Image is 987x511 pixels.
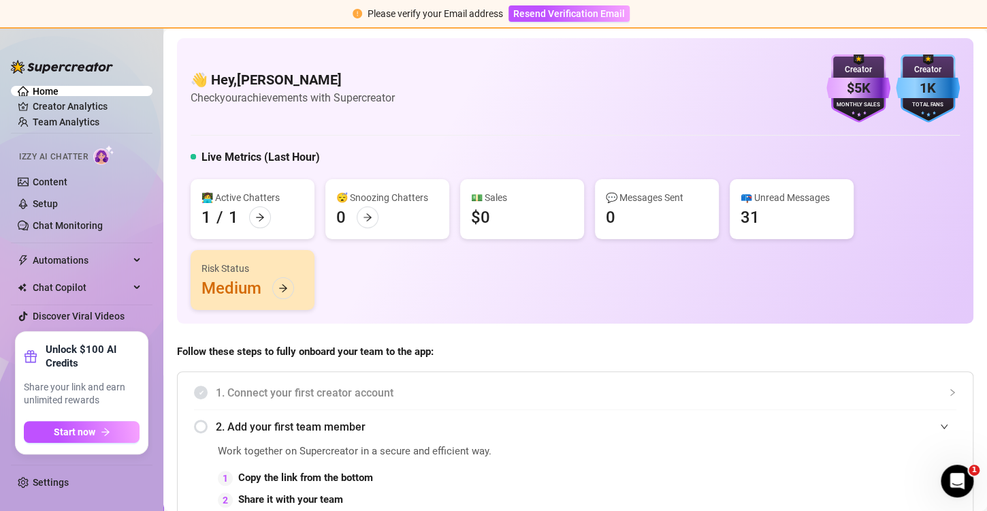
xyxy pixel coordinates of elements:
[201,149,320,166] h5: Live Metrics (Last Hour)
[33,277,129,298] span: Chat Copilot
[238,471,373,484] strong: Copy the link from the bottom
[33,86,59,97] a: Home
[826,101,890,110] div: Monthly Sales
[19,151,88,164] span: Izzy AI Chatter
[194,376,956,409] div: 1. Connect your first creator account
[33,477,69,488] a: Settings
[606,206,615,228] div: 0
[33,220,103,231] a: Chat Monitoring
[216,384,956,401] span: 1. Connect your first creator account
[471,190,573,205] div: 💵 Sales
[201,206,211,228] div: 1
[606,190,708,205] div: 💬 Messages Sent
[471,206,490,228] div: $0
[33,249,129,271] span: Automations
[896,55,960,123] img: blue-badge-DgoSNQY1.svg
[24,381,140,407] span: Share your link and earn unlimited rewards
[218,444,650,460] span: Work together on Supercreator in a secure and efficient way.
[191,89,395,106] article: Check your achievements with Supercreator
[336,206,346,228] div: 0
[33,198,58,209] a: Setup
[93,145,114,165] img: AI Chatter
[46,343,140,370] strong: Unlock $100 AI Credits
[826,55,890,123] img: purple-badge-B9DA21FR.svg
[826,63,890,76] div: Creator
[191,70,395,89] h4: 👋 Hey, [PERSON_NAME]
[941,465,973,497] iframe: Intercom live chat
[969,465,980,476] span: 1
[896,101,960,110] div: Total Fans
[201,261,304,276] div: Risk Status
[826,78,890,99] div: $5K
[940,422,948,431] span: expanded
[54,427,95,437] span: Start now
[336,190,438,205] div: 😴 Snoozing Chatters
[896,63,960,76] div: Creator
[177,345,434,358] strong: Follow these steps to fully onboard your team to the app:
[18,283,27,292] img: Chat Copilot
[33,176,67,187] a: Content
[513,8,625,19] span: Resend Verification Email
[363,213,372,222] span: arrow-right
[18,255,29,266] span: thunderbolt
[353,9,362,18] span: exclamation-circle
[948,388,956,397] span: collapsed
[24,421,140,443] button: Start nowarrow-right
[216,418,956,435] span: 2. Add your first team member
[201,190,304,205] div: 👩‍💻 Active Chatters
[508,5,630,22] button: Resend Verification Email
[896,78,960,99] div: 1K
[24,350,37,363] span: gift
[255,213,265,222] span: arrow-right
[278,283,288,293] span: arrow-right
[218,493,233,508] div: 2
[218,471,233,486] div: 1
[101,427,110,437] span: arrow-right
[33,117,99,127] a: Team Analytics
[741,206,760,228] div: 31
[11,60,113,74] img: logo-BBDzfeDw.svg
[238,493,343,506] strong: Share it with your team
[229,206,238,228] div: 1
[741,190,843,205] div: 📪 Unread Messages
[368,6,503,21] div: Please verify your Email address
[194,410,956,444] div: 2. Add your first team member
[33,311,125,322] a: Discover Viral Videos
[33,95,142,117] a: Creator Analytics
